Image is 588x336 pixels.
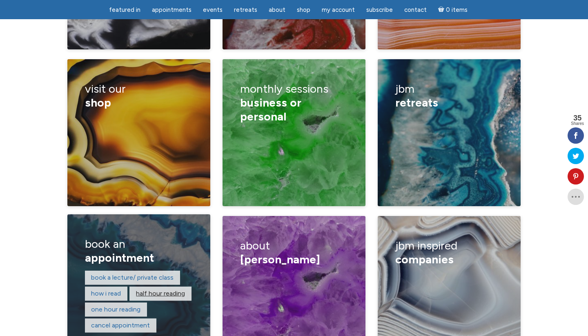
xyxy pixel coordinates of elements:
span: Companies [395,252,454,266]
a: My Account [317,2,360,18]
h3: monthly sessions [240,76,348,129]
a: Contact [399,2,432,18]
a: About [264,2,290,18]
span: appointment [85,251,154,265]
span: [PERSON_NAME] [240,252,320,266]
a: Book a lecture/ private class [91,274,174,281]
a: featured in [104,2,145,18]
span: My Account [322,6,355,13]
a: Retreats [229,2,262,18]
span: Contact [404,6,427,13]
span: Appointments [152,6,192,13]
a: Subscribe [361,2,398,18]
h3: visit our [85,76,193,115]
span: Shop [297,6,310,13]
a: Cart0 items [433,1,472,18]
span: About [269,6,285,13]
span: shop [85,96,111,109]
span: business or personal [240,96,301,123]
h3: about [240,233,348,272]
h3: jbm inspired [395,233,503,272]
span: Subscribe [366,6,393,13]
a: Cancel appointment [91,321,150,329]
i: Cart [438,6,446,13]
h3: book an [85,231,193,270]
a: Half hour reading [136,289,185,297]
a: One hour reading [91,305,140,313]
a: Shop [292,2,315,18]
span: featured in [109,6,140,13]
span: Retreats [234,6,257,13]
a: Events [198,2,227,18]
span: retreats [395,96,438,109]
span: Shares [571,122,584,126]
span: 0 items [446,7,468,13]
a: Appointments [147,2,196,18]
h3: JBM [395,76,503,115]
span: Events [203,6,223,13]
span: 35 [571,114,584,122]
a: How I read [91,289,121,297]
